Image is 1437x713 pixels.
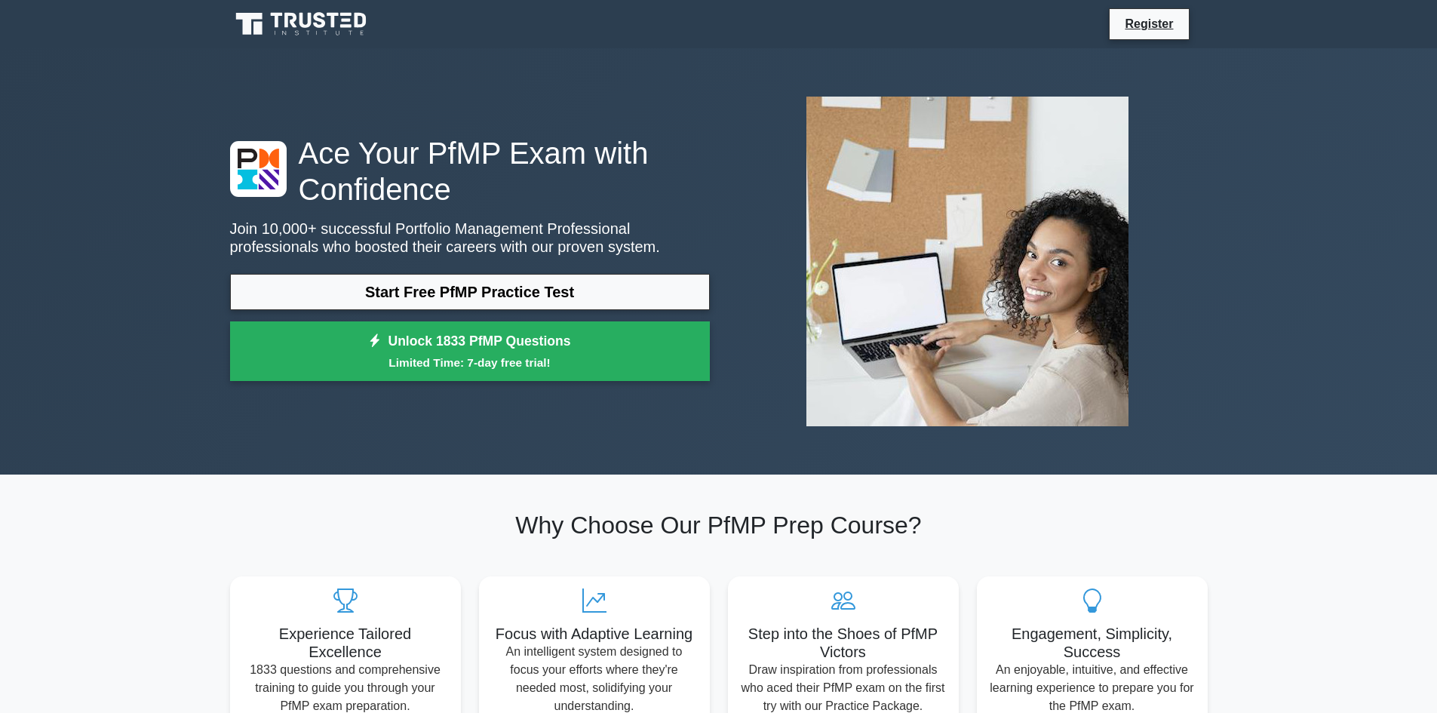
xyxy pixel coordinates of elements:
[491,625,698,643] h5: Focus with Adaptive Learning
[989,625,1196,661] h5: Engagement, Simplicity, Success
[230,135,710,207] h1: Ace Your PfMP Exam with Confidence
[230,274,710,310] a: Start Free PfMP Practice Test
[1116,14,1182,33] a: Register
[242,625,449,661] h5: Experience Tailored Excellence
[249,354,691,371] small: Limited Time: 7-day free trial!
[740,625,947,661] h5: Step into the Shoes of PfMP Victors
[230,220,710,256] p: Join 10,000+ successful Portfolio Management Professional professionals who boosted their careers...
[230,321,710,382] a: Unlock 1833 PfMP QuestionsLimited Time: 7-day free trial!
[230,511,1208,539] h2: Why Choose Our PfMP Prep Course?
